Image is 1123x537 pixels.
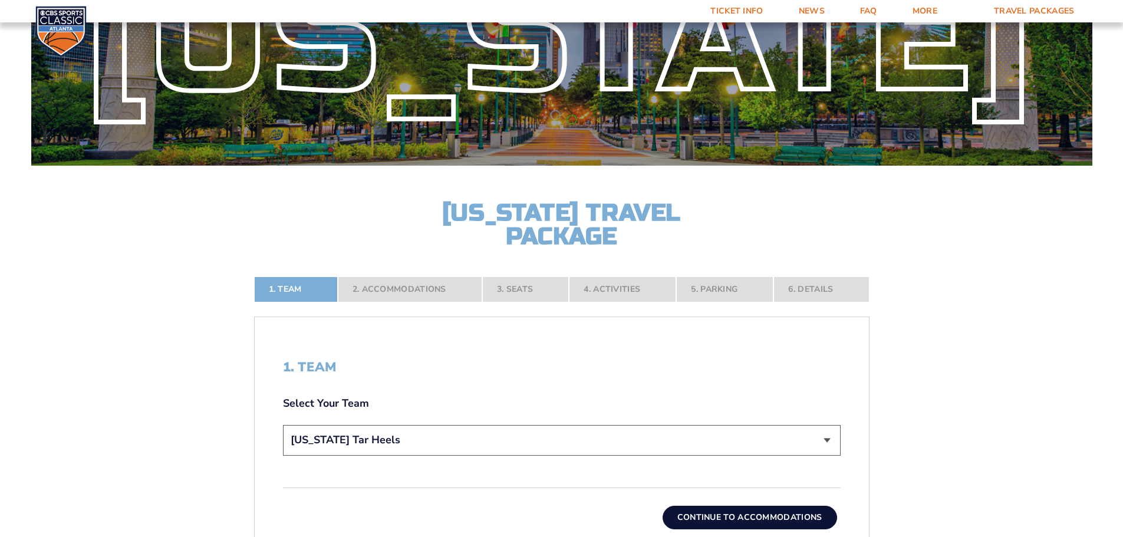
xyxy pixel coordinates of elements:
[663,506,837,529] button: Continue To Accommodations
[283,360,841,375] h2: 1. Team
[283,396,841,411] label: Select Your Team
[432,201,691,248] h2: [US_STATE] Travel Package
[35,6,87,57] img: CBS Sports Classic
